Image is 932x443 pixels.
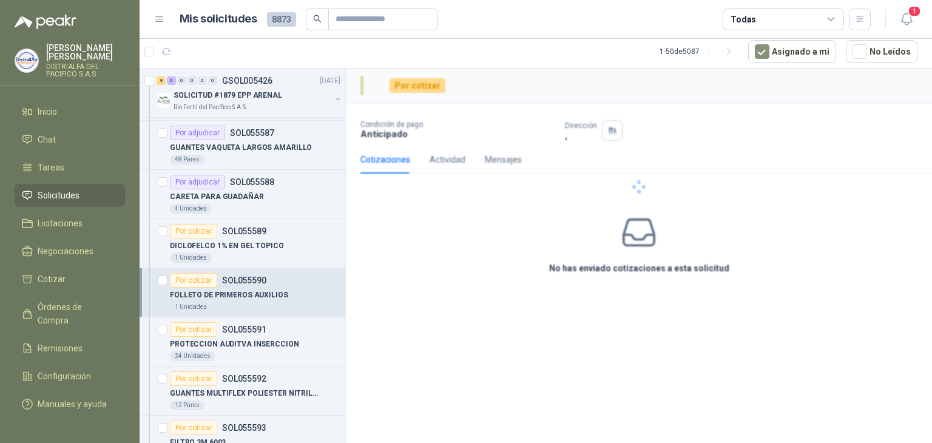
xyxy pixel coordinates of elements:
span: 8873 [267,12,296,27]
p: CARETA PARA GUADAÑAR [170,191,264,203]
div: Por adjudicar [170,175,225,189]
p: Rio Fertil del Pacífico S.A.S. [174,103,248,112]
button: Asignado a mi [748,40,836,63]
div: Por cotizar [170,273,217,288]
p: SOL055591 [222,325,266,334]
div: 48 Pares [170,155,204,164]
a: Licitaciones [15,212,125,235]
a: Solicitudes [15,184,125,207]
p: [PERSON_NAME] [PERSON_NAME] [46,44,125,61]
a: Por cotizarSOL055592GUANTES MULTIFLEX POLIESTER NITRILO TALLA 1212 Pares [140,367,345,416]
p: SOL055592 [222,374,266,383]
div: Por cotizar [170,421,217,435]
p: GUANTES VAQUETA LARGOS AMARILLO [170,142,312,154]
p: SOL055587 [230,129,274,137]
span: Configuración [38,370,91,383]
div: 8 [157,76,166,85]
span: Órdenes de Compra [38,300,113,327]
span: Remisiones [38,342,83,355]
p: SOLICITUD #1879 EPP ARENAL [174,90,282,101]
p: SOL055590 [222,276,266,285]
p: SOL055588 [230,178,274,186]
a: Por cotizarSOL055589DICLOFELCO 1% EN GEL TOPICO1 Unidades [140,219,345,268]
p: DISTRIALFA DEL PACIFICO S.A.S. [46,63,125,78]
div: 0 [208,76,217,85]
span: 1 [908,5,921,17]
p: DICLOFELCO 1% EN GEL TOPICO [170,240,284,252]
a: Órdenes de Compra [15,296,125,332]
span: Licitaciones [38,217,83,230]
a: Por adjudicarSOL055587GUANTES VAQUETA LARGOS AMARILLO48 Pares [140,121,345,170]
div: 1 Unidades [170,253,212,263]
span: Chat [38,133,56,146]
span: Negociaciones [38,245,93,258]
p: PROTECCION AUDITVA INSERCCION [170,339,299,350]
p: FOLLETO DE PRIMEROS AUXILIOS [170,289,288,301]
span: search [313,15,322,23]
span: Manuales y ayuda [38,397,107,411]
a: Chat [15,128,125,151]
span: Tareas [38,161,64,174]
span: Cotizar [38,272,66,286]
a: Por adjudicarSOL055588CARETA PARA GUADAÑAR4 Unidades [140,170,345,219]
a: Por cotizarSOL055590FOLLETO DE PRIMEROS AUXILIOS1 Unidades [140,268,345,317]
div: 0 [187,76,197,85]
div: Por cotizar [170,224,217,238]
div: 0 [177,76,186,85]
a: Configuración [15,365,125,388]
button: 1 [896,8,917,30]
a: Manuales y ayuda [15,393,125,416]
a: Negociaciones [15,240,125,263]
a: Inicio [15,100,125,123]
div: 4 Unidades [170,204,212,214]
p: SOL055589 [222,227,266,235]
p: GUANTES MULTIFLEX POLIESTER NITRILO TALLA 12 [170,388,321,399]
a: Tareas [15,156,125,179]
div: 1 Unidades [170,302,212,312]
img: Company Logo [15,49,38,72]
h1: Mis solicitudes [180,10,257,28]
p: SOL055593 [222,424,266,432]
button: No Leídos [846,40,917,63]
a: Por cotizarSOL055591PROTECCION AUDITVA INSERCCION24 Unidades [140,317,345,367]
div: Por adjudicar [170,126,225,140]
p: GSOL005426 [222,76,272,85]
a: Cotizar [15,268,125,291]
p: [DATE] [320,75,340,87]
div: 1 - 50 de 5087 [660,42,738,61]
div: Por cotizar [170,322,217,337]
div: 6 [167,76,176,85]
a: Remisiones [15,337,125,360]
div: 24 Unidades [170,351,215,361]
span: Inicio [38,105,57,118]
a: 8 6 0 0 0 0 GSOL005426[DATE] Company LogoSOLICITUD #1879 EPP ARENALRio Fertil del Pacífico S.A.S. [157,73,343,112]
img: Company Logo [157,93,171,107]
div: 12 Pares [170,401,204,410]
div: 0 [198,76,207,85]
div: Todas [731,13,756,26]
div: Por cotizar [170,371,217,386]
img: Logo peakr [15,15,76,29]
span: Solicitudes [38,189,79,202]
